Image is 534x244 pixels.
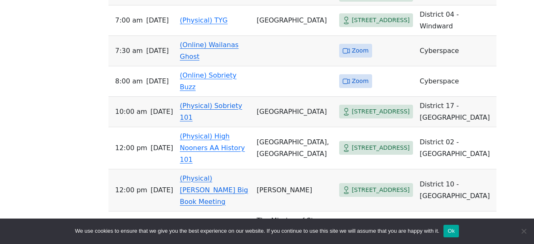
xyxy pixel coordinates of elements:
span: Zoom [352,45,368,56]
td: [GEOGRAPHIC_DATA], [GEOGRAPHIC_DATA] [253,127,336,169]
span: 8:00 AM [115,75,143,87]
td: District 10 - [GEOGRAPHIC_DATA] [416,169,496,211]
span: [STREET_ADDRESS] [352,106,410,117]
span: Zoom [352,76,368,86]
td: Cyberspace [416,66,496,97]
a: (Online) Sobriety Buzz [180,71,237,91]
span: [DATE] [146,75,169,87]
td: [GEOGRAPHIC_DATA] [253,5,336,36]
span: [STREET_ADDRESS] [352,185,410,195]
span: We use cookies to ensure that we give you the best experience on our website. If you continue to ... [75,227,439,235]
td: District 02 - [GEOGRAPHIC_DATA] [416,127,496,169]
td: [PERSON_NAME] [253,169,336,211]
td: District 04 - Windward [416,5,496,36]
span: 7:00 AM [115,15,143,26]
a: (Physical) [PERSON_NAME] Big Book Meeting [180,174,248,206]
span: [STREET_ADDRESS] [352,15,410,25]
a: (Physical) High Nooners AA History 101 [180,132,245,164]
span: [DATE] [146,15,169,26]
a: (Physical) TYG [180,16,228,24]
span: [DATE] [151,184,173,196]
td: Cyberspace [416,36,496,66]
span: [DATE] [146,45,169,57]
span: 7:30 AM [115,45,143,57]
span: 12:00 PM [115,142,147,154]
a: (Physical) Sobriety 101 [180,102,242,121]
span: [DATE] [151,142,173,154]
span: [DATE] [151,106,173,118]
td: District 17 - [GEOGRAPHIC_DATA] [416,97,496,127]
span: 10:00 AM [115,106,147,118]
td: [GEOGRAPHIC_DATA] [253,97,336,127]
span: No [519,227,528,235]
a: (Online) Wailanas Ghost [180,41,239,60]
span: 12:00 PM [115,184,147,196]
button: Ok [443,225,459,237]
span: [STREET_ADDRESS] [352,143,410,153]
